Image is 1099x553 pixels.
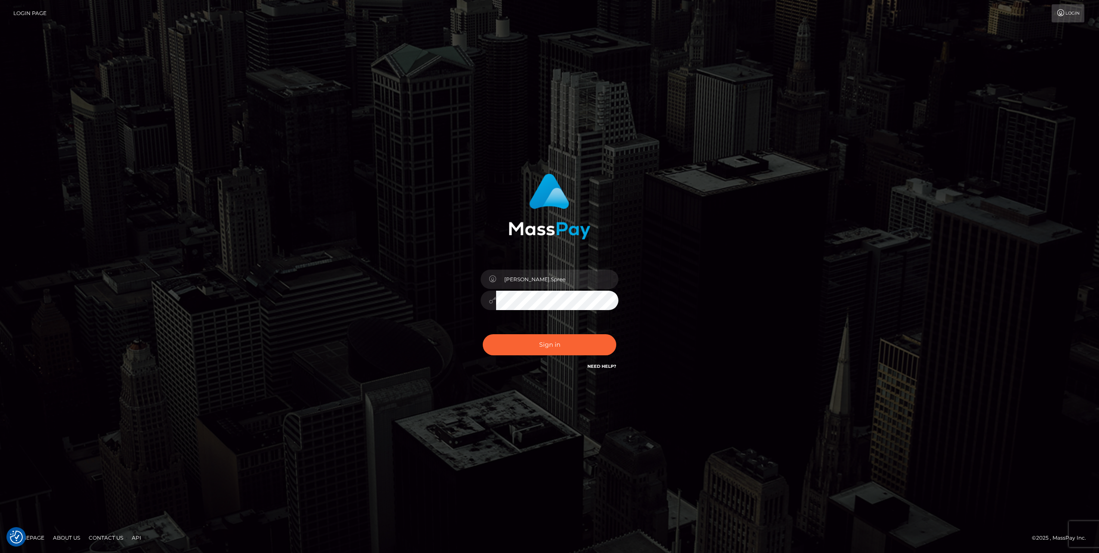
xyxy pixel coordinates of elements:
a: Contact Us [85,531,127,544]
button: Consent Preferences [10,531,23,544]
a: Homepage [9,531,48,544]
img: Revisit consent button [10,531,23,544]
a: Login Page [13,4,47,22]
div: © 2025 , MassPay Inc. [1032,533,1093,543]
a: Need Help? [587,363,616,369]
a: API [128,531,145,544]
input: Username... [496,270,618,289]
button: Sign in [483,334,616,355]
a: Login [1052,4,1084,22]
img: MassPay Login [509,174,590,239]
a: About Us [50,531,84,544]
